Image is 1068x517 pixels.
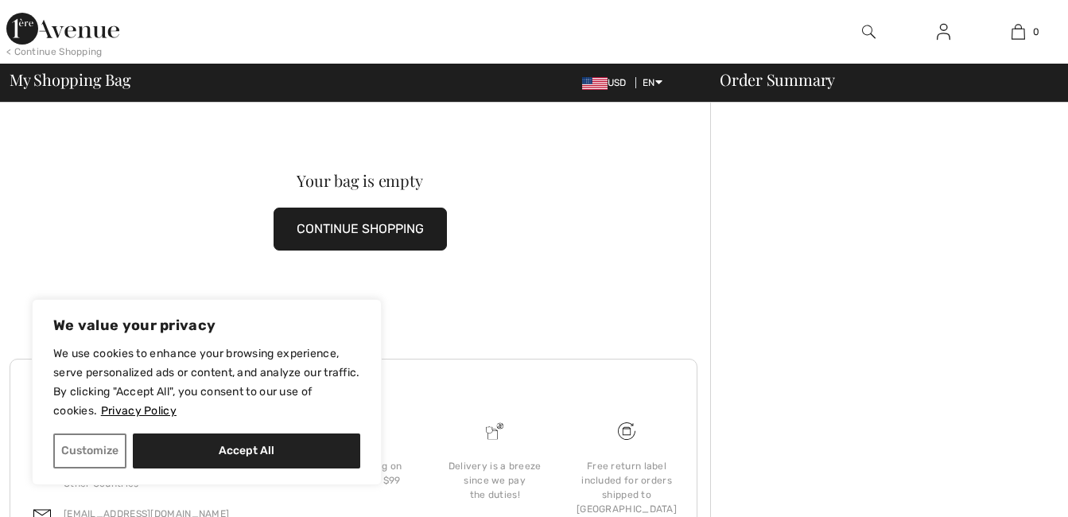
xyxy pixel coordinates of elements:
img: My Info [937,22,950,41]
span: My Shopping Bag [10,72,131,87]
button: Accept All [133,433,360,468]
span: EN [643,77,662,88]
div: Your bag is empty [45,173,675,189]
img: Free shipping on orders over $99 [618,422,635,440]
a: Sign In [924,22,963,42]
div: Order Summary [701,72,1058,87]
button: Customize [53,433,126,468]
img: My Bag [1012,22,1025,41]
a: Privacy Policy [100,403,177,418]
a: 0 [981,22,1054,41]
div: Delivery is a breeze since we pay the duties! [441,459,548,502]
div: We value your privacy [32,299,382,485]
span: 0 [1033,25,1039,39]
img: 1ère Avenue [6,13,119,45]
img: Delivery is a breeze since we pay the duties! [486,422,503,440]
p: We use cookies to enhance your browsing experience, serve personalized ads or content, and analyz... [53,344,360,421]
img: US Dollar [582,77,608,90]
img: search the website [862,22,876,41]
span: USD [582,77,633,88]
button: CONTINUE SHOPPING [274,208,447,251]
div: < Continue Shopping [6,45,103,59]
p: We value your privacy [53,316,360,335]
